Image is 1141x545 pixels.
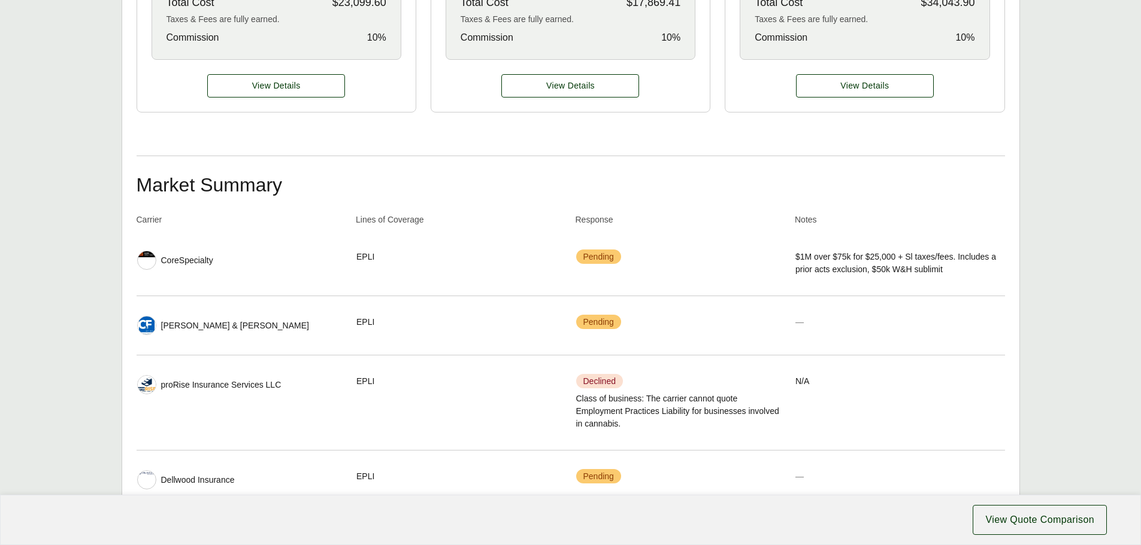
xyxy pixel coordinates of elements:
[161,319,309,332] span: [PERSON_NAME] & [PERSON_NAME]
[461,13,680,26] div: Taxes & Fees are fully earned.
[795,375,809,388] span: N/A
[167,31,219,45] span: Commission
[356,214,566,231] th: Lines of Coverage
[356,375,374,388] span: EPLI
[167,13,386,26] div: Taxes & Fees are fully earned.
[661,31,680,45] span: 10 %
[955,31,974,45] span: 10 %
[973,505,1107,535] button: View Quote Comparison
[161,254,213,267] span: CoreSpecialty
[796,74,934,98] a: Ategrity details
[252,80,301,92] span: View Details
[138,316,156,334] img: Crum & Forster logo
[795,471,804,481] span: —
[795,251,1004,276] span: $1M over $75k for $25,000 + Sl taxes/fees. Includes a prior acts exclusion, $50k W&H sublimit
[356,251,374,263] span: EPLI
[840,80,889,92] span: View Details
[985,513,1094,527] span: View Quote Comparison
[795,317,804,327] span: —
[461,31,513,45] span: Commission
[207,74,345,98] button: View Details
[501,74,639,98] a: Hamilton details
[138,251,156,257] img: CoreSpecialty logo
[795,214,1005,231] th: Notes
[138,471,156,476] img: Dellwood Insurance logo
[138,376,156,394] img: proRise Insurance Services LLC logo
[501,74,639,98] button: View Details
[161,379,282,391] span: proRise Insurance Services LLC
[796,74,934,98] button: View Details
[137,214,347,231] th: Carrier
[356,316,374,328] span: EPLI
[576,249,621,264] span: Pending
[356,470,374,483] span: EPLI
[576,392,785,430] span: Class of business: The carrier cannot quote Employment Practices Liability for businesses involve...
[576,469,621,483] span: Pending
[137,175,1005,194] h2: Market Summary
[546,80,595,92] span: View Details
[367,31,386,45] span: 10 %
[576,214,786,231] th: Response
[161,474,235,486] span: Dellwood Insurance
[576,315,621,329] span: Pending
[755,13,974,26] div: Taxes & Fees are fully earned.
[755,31,807,45] span: Commission
[576,374,623,388] span: Declined
[207,74,345,98] a: Hudson details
